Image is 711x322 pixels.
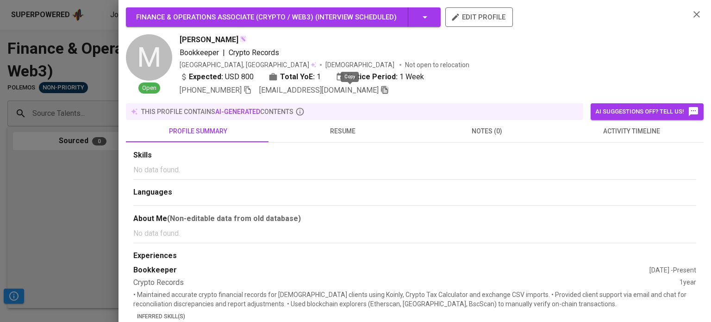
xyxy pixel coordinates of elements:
span: resume [276,126,409,137]
span: activity timeline [565,126,698,137]
b: Expected: [189,71,223,82]
span: | [223,47,225,58]
b: Total YoE: [280,71,315,82]
span: Finance & Operations Associate (Crypto / Web3) ( Interview scheduled ) [136,13,397,21]
span: [DEMOGRAPHIC_DATA] [325,60,396,69]
p: No data found. [133,228,696,239]
span: [PERSON_NAME] [180,34,238,45]
span: edit profile [453,11,505,23]
button: AI suggestions off? Tell us! [591,103,704,120]
span: notes (0) [420,126,554,137]
div: [GEOGRAPHIC_DATA], [GEOGRAPHIC_DATA] [180,60,316,69]
div: [DATE] - Present [649,265,696,275]
span: AI-generated [215,108,260,115]
div: 1 year [680,278,696,288]
p: Not open to relocation [405,60,469,69]
p: Inferred Skill(s) [137,312,696,321]
div: Experiences [133,251,696,261]
div: About Me [133,213,696,224]
div: 1 Week [336,71,424,82]
span: 1 [317,71,321,82]
b: (Non-editable data from old database) [167,214,301,223]
span: Open [138,84,160,93]
div: Bookkeeper [133,265,649,276]
span: profile summary [131,126,265,137]
span: Crypto Records [229,48,279,57]
p: No data found. [133,164,696,176]
button: Finance & Operations Associate (Crypto / Web3) (Interview scheduled) [126,7,441,27]
button: edit profile [445,7,513,27]
span: [PHONE_NUMBER] [180,86,242,95]
a: edit profile [445,13,513,20]
div: M [126,34,172,81]
p: this profile contains contents [141,107,293,116]
div: Skills [133,150,696,161]
img: magic_wand.svg [239,35,247,43]
b: Notice Period: [347,71,398,82]
div: Languages [133,187,696,198]
p: • Maintained accurate crypto financial records for [DEMOGRAPHIC_DATA] clients using Koinly, Crypt... [133,290,696,309]
span: Bookkeeper [180,48,219,57]
div: USD 800 [180,71,254,82]
span: [EMAIL_ADDRESS][DOMAIN_NAME] [259,86,379,95]
span: AI suggestions off? Tell us! [595,106,699,117]
div: Crypto Records [133,278,680,288]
